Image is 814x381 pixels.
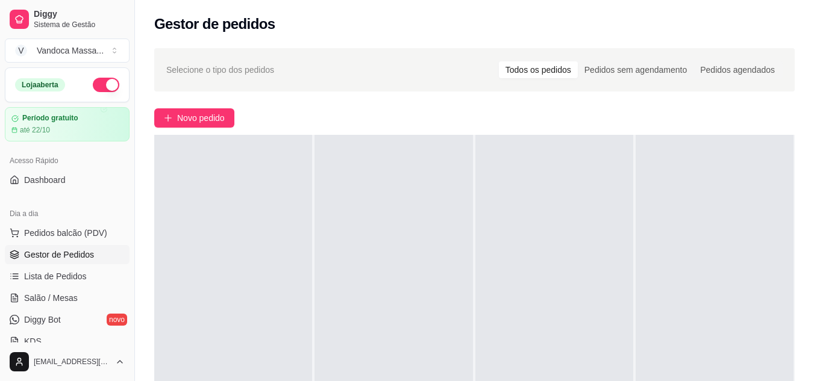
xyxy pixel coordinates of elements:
[5,204,130,223] div: Dia a dia
[24,270,87,282] span: Lista de Pedidos
[5,223,130,243] button: Pedidos balcão (PDV)
[15,78,65,91] div: Loja aberta
[166,63,274,76] span: Selecione o tipo dos pedidos
[24,292,78,304] span: Salão / Mesas
[22,114,78,123] article: Período gratuito
[5,151,130,170] div: Acesso Rápido
[5,267,130,286] a: Lista de Pedidos
[20,125,50,135] article: até 22/10
[578,61,693,78] div: Pedidos sem agendamento
[164,114,172,122] span: plus
[154,108,234,128] button: Novo pedido
[5,39,130,63] button: Select a team
[5,310,130,329] a: Diggy Botnovo
[5,332,130,351] a: KDS
[5,107,130,141] a: Período gratuitoaté 22/10
[34,9,125,20] span: Diggy
[34,20,125,29] span: Sistema de Gestão
[5,288,130,308] a: Salão / Mesas
[37,45,104,57] div: Vandoca Massa ...
[177,111,225,125] span: Novo pedido
[5,5,130,34] a: DiggySistema de Gestão
[154,14,275,34] h2: Gestor de pedidos
[5,245,130,264] a: Gestor de Pedidos
[15,45,27,57] span: V
[34,357,110,367] span: [EMAIL_ADDRESS][DOMAIN_NAME]
[24,174,66,186] span: Dashboard
[24,314,61,326] span: Diggy Bot
[693,61,781,78] div: Pedidos agendados
[5,347,130,376] button: [EMAIL_ADDRESS][DOMAIN_NAME]
[5,170,130,190] a: Dashboard
[24,335,42,347] span: KDS
[499,61,578,78] div: Todos os pedidos
[24,249,94,261] span: Gestor de Pedidos
[93,78,119,92] button: Alterar Status
[24,227,107,239] span: Pedidos balcão (PDV)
